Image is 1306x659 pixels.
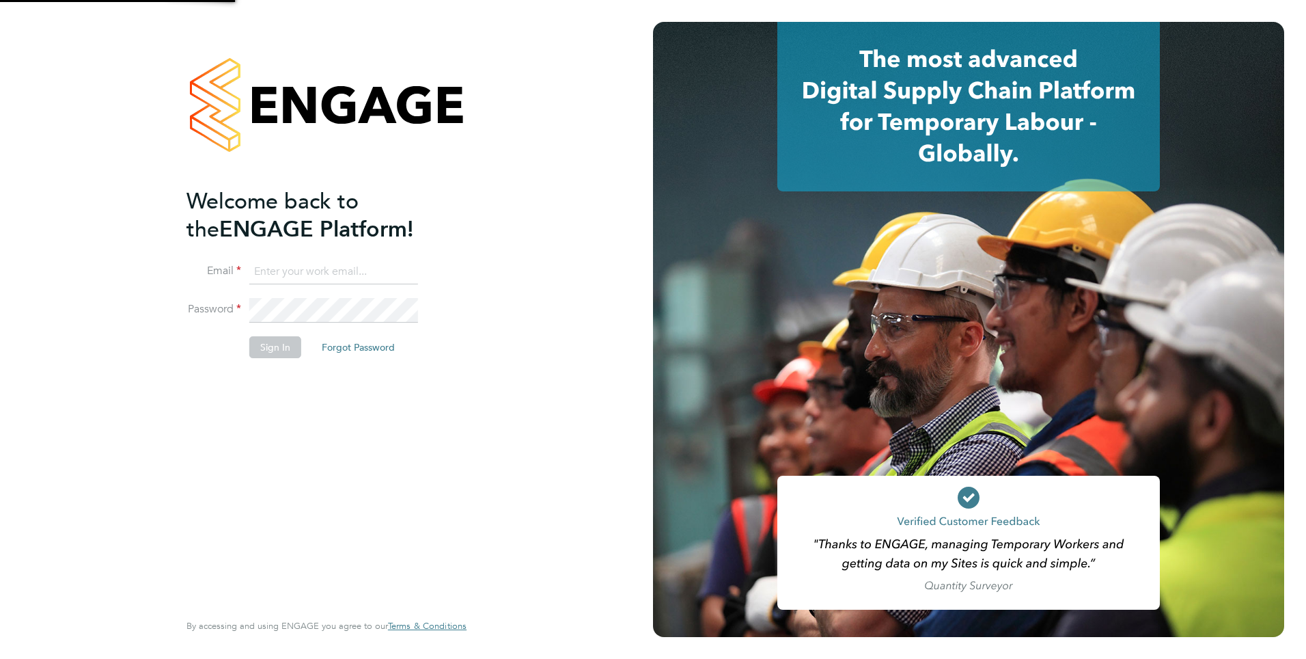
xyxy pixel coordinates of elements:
a: Terms & Conditions [388,621,467,632]
h2: ENGAGE Platform! [186,187,453,243]
input: Enter your work email... [249,260,418,284]
label: Password [186,302,241,317]
button: Sign In [249,336,301,358]
span: Welcome back to the [186,188,359,243]
label: Email [186,264,241,278]
button: Forgot Password [311,336,406,358]
span: By accessing and using ENGAGE you agree to our [186,620,467,632]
